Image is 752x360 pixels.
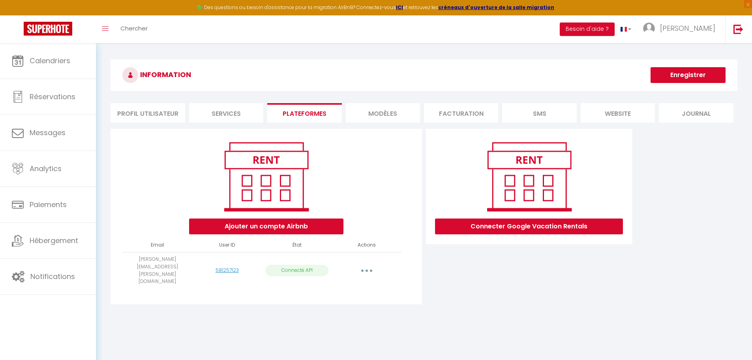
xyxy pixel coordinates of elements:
p: Connecté API [265,265,329,276]
li: SMS [502,103,576,123]
span: [PERSON_NAME] [660,23,715,33]
button: Ajouter un compte Airbnb [189,219,343,234]
li: Services [189,103,263,123]
img: ... [643,23,655,34]
a: 581257123 [216,267,239,273]
button: Connecter Google Vacation Rentals [435,219,623,234]
li: Profil Utilisateur [111,103,185,123]
span: Analytics [30,164,62,173]
button: Enregistrer [651,67,726,83]
li: website [581,103,655,123]
h3: INFORMATION [111,59,737,91]
li: Plateformes [267,103,341,123]
iframe: Chat [718,324,746,354]
span: Réservations [30,92,75,102]
span: Chercher [120,24,148,32]
a: créneaux d'ouverture de la salle migration [438,4,554,11]
span: Messages [30,128,66,138]
li: Journal [659,103,733,123]
span: Paiements [30,200,67,209]
th: Actions [332,238,401,252]
th: User ID [192,238,262,252]
span: Calendriers [30,56,70,66]
img: rent.png [216,139,317,215]
img: rent.png [479,139,579,215]
img: logout [733,24,743,34]
a: ... [PERSON_NAME] [637,15,725,43]
span: Notifications [30,271,75,281]
th: Email [122,238,192,252]
button: Besoin d'aide ? [560,23,615,36]
img: Super Booking [24,22,72,36]
a: ICI [396,4,403,11]
li: Facturation [424,103,498,123]
th: État [262,238,332,252]
a: Chercher [114,15,154,43]
td: [PERSON_NAME][EMAIL_ADDRESS][PERSON_NAME][DOMAIN_NAME] [122,252,192,288]
li: MODÈLES [346,103,420,123]
span: Hébergement [30,236,78,245]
